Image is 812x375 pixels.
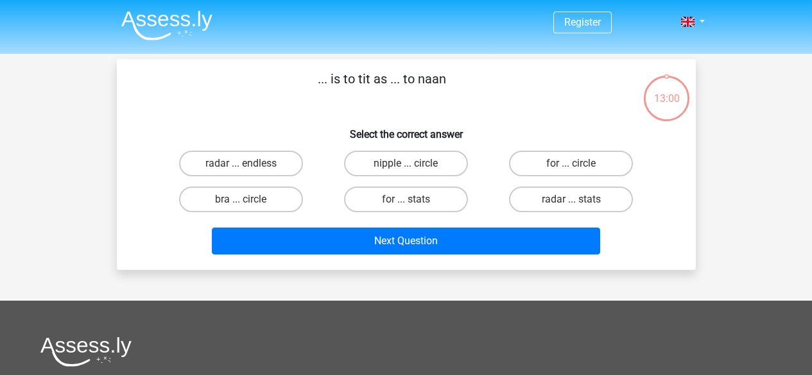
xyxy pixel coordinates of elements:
[40,337,132,367] img: Assessly logo
[179,151,303,176] label: radar ... endless
[212,228,600,254] button: Next Question
[344,187,468,212] label: for ... stats
[121,10,212,40] img: Assessly
[344,151,468,176] label: nipple ... circle
[564,16,601,28] a: Register
[137,118,675,140] h6: Select the correct answer
[509,151,633,176] label: for ... circle
[137,69,627,108] p: ... is to tit as ... to naan
[179,187,303,212] label: bra ... circle
[509,187,633,212] label: radar ... stats
[643,74,691,106] div: 13:00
